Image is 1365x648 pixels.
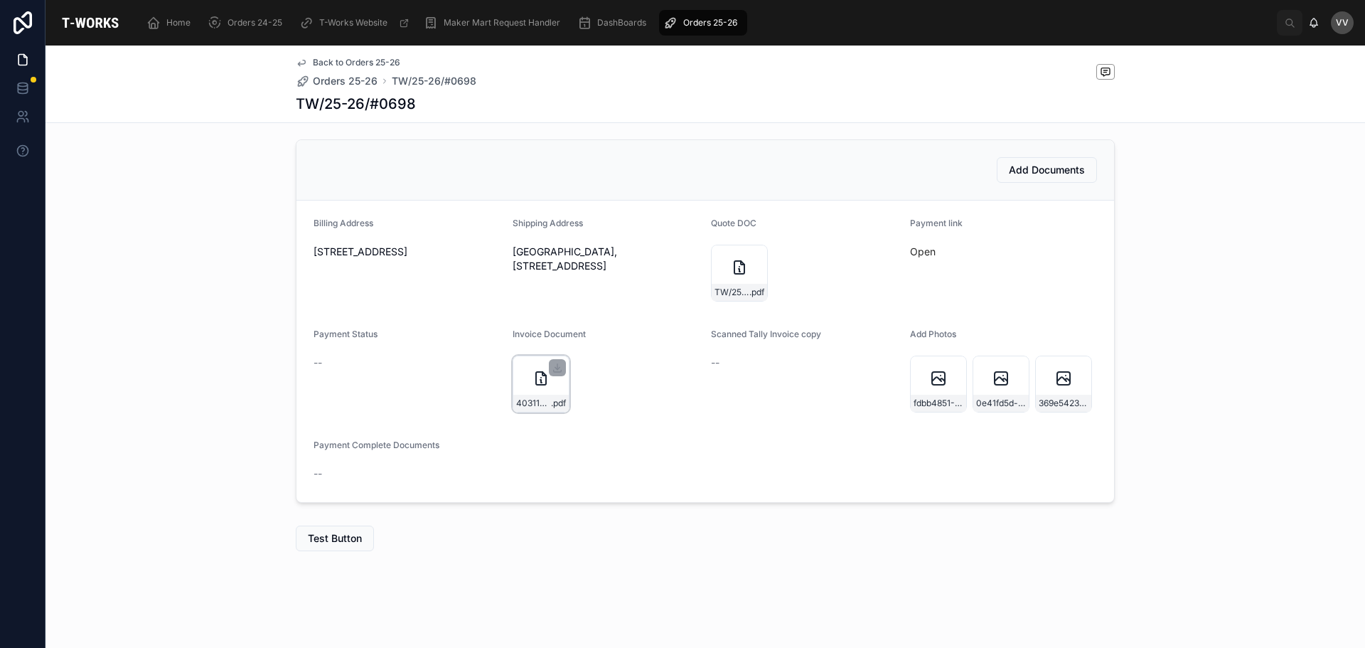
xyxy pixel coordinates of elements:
[296,74,378,88] a: Orders 25-26
[57,11,124,34] img: App logo
[711,356,719,370] span: --
[513,245,700,273] span: [GEOGRAPHIC_DATA], [STREET_ADDRESS]
[976,398,1026,409] span: 0e41fd5d-2155-4ea2-a32f-89deec31905c-20250820_140741
[227,17,282,28] span: Orders 24-25
[295,10,417,36] a: T-Works Website
[914,398,963,409] span: fdbb4851-4777-4d6d-8ff5-200c0847d003-20250820_140746
[314,467,322,481] span: --
[910,218,963,228] span: Payment link
[296,94,416,114] h1: TW/25-26/#0698
[314,218,373,228] span: Billing Address
[910,245,936,257] a: Open
[308,531,362,546] span: Test Button
[296,526,374,551] button: Test Button
[166,17,191,28] span: Home
[314,245,501,259] span: [STREET_ADDRESS]
[711,329,821,339] span: Scanned Tally Invoice copy
[392,74,476,88] a: TW/25-26/#0698
[513,329,586,339] span: Invoice Document
[313,57,400,68] span: Back to Orders 25-26
[516,398,551,409] span: 40311458-b529-4c13-b48b-1eb3844a2501-Arvind-Gad--(0698)-Tax-Invoice-Copy21082025
[711,218,756,228] span: Quote DOC
[203,10,292,36] a: Orders 24-25
[314,440,439,450] span: Payment Complete Documents
[597,17,646,28] span: DashBoards
[573,10,656,36] a: DashBoards
[714,287,749,298] span: TW/25-26/#0698
[319,17,387,28] span: T-Works Website
[296,57,400,68] a: Back to Orders 25-26
[749,287,764,298] span: .pdf
[997,157,1097,183] button: Add Documents
[910,329,956,339] span: Add Photos
[444,17,560,28] span: Maker Mart Request Handler
[419,10,570,36] a: Maker Mart Request Handler
[314,356,322,370] span: --
[314,329,378,339] span: Payment Status
[1336,17,1349,28] span: VV
[551,398,566,409] span: .pdf
[1039,398,1088,409] span: 369e5423-44e5-440c-b7ec-c08b860ae0d3-20250820_140740
[659,10,747,36] a: Orders 25-26
[513,218,583,228] span: Shipping Address
[1009,163,1085,177] span: Add Documents
[313,74,378,88] span: Orders 25-26
[142,10,200,36] a: Home
[683,17,737,28] span: Orders 25-26
[135,7,1277,38] div: scrollable content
